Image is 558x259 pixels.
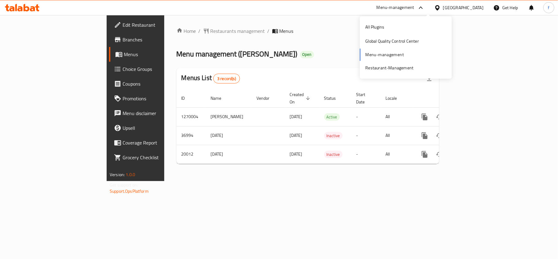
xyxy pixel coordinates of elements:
span: Promotions [123,95,195,102]
span: Menu management ( [PERSON_NAME] ) [177,47,298,61]
span: Inactive [324,132,343,139]
span: ID [181,95,193,102]
div: [GEOGRAPHIC_DATA] [443,4,484,11]
span: Restaurants management [211,27,265,35]
span: Get support on: [110,181,138,189]
td: [PERSON_NAME] [206,107,252,126]
span: 3 record(s) [214,76,240,82]
a: Edit Restaurant [109,17,200,32]
a: Coupons [109,76,200,91]
table: enhanced table [177,89,481,164]
button: Change Status [432,147,447,162]
span: Start Date [356,91,374,106]
span: Branches [123,36,195,43]
nav: breadcrumb [177,27,439,35]
div: All Plugins [365,24,384,30]
span: Choice Groups [123,65,195,73]
span: Menus [279,27,294,35]
span: Menus [124,51,195,58]
button: more [417,128,432,143]
th: Actions [412,89,481,108]
td: - [351,126,381,145]
span: 1.0.0 [126,171,135,179]
a: Promotions [109,91,200,106]
div: Restaurant-Management [365,64,413,71]
span: Name [211,95,230,102]
div: Menu-management [377,4,414,11]
div: Open [300,51,314,58]
td: - [351,107,381,126]
button: more [417,110,432,124]
span: Coverage Report [123,139,195,146]
div: Total records count [213,74,240,83]
span: [DATE] [290,113,302,121]
a: Grocery Checklist [109,150,200,165]
span: Coupons [123,80,195,87]
span: f [548,4,549,11]
h2: Menus List [181,73,240,83]
a: Branches [109,32,200,47]
a: Restaurants management [203,27,265,35]
button: Change Status [432,110,447,124]
span: [DATE] [290,150,302,158]
a: Menu disclaimer [109,106,200,121]
a: Coverage Report [109,135,200,150]
span: Active [324,114,340,121]
span: Status [324,95,344,102]
span: [DATE] [290,131,302,139]
span: Locale [386,95,405,102]
span: Grocery Checklist [123,154,195,161]
span: Inactive [324,151,343,158]
td: [DATE] [206,126,252,145]
td: - [351,145,381,164]
button: more [417,147,432,162]
td: All [381,107,412,126]
a: Choice Groups [109,62,200,76]
span: Version: [110,171,125,179]
a: Upsell [109,121,200,135]
li: / [268,27,270,35]
div: Global Quality Control Center [365,38,419,45]
a: Support.OpsPlatform [110,187,149,195]
span: Created On [290,91,312,106]
td: All [381,126,412,145]
span: Edit Restaurant [123,21,195,29]
td: [DATE] [206,145,252,164]
button: Change Status [432,128,447,143]
span: Menu disclaimer [123,110,195,117]
span: Open [300,52,314,57]
td: All [381,145,412,164]
a: Menus [109,47,200,62]
span: Upsell [123,124,195,132]
span: Vendor [257,95,278,102]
